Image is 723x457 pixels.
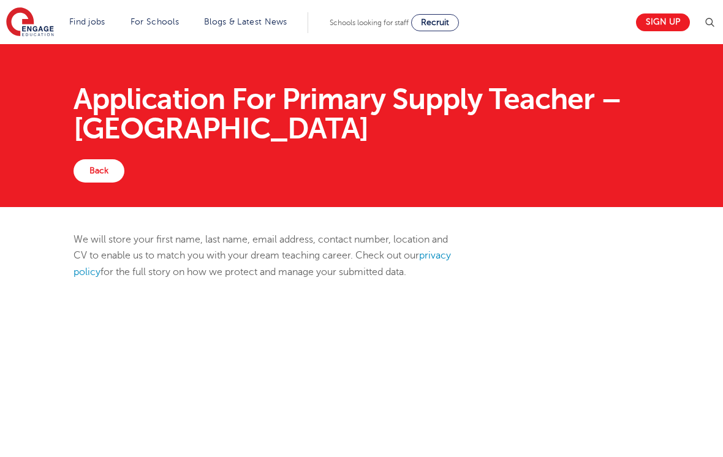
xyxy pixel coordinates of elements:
[74,232,452,280] p: We will store your first name, last name, email address, contact number, location and CV to enabl...
[74,159,124,183] a: Back
[74,250,451,277] a: privacy policy
[421,18,449,27] span: Recruit
[6,7,54,38] img: Engage Education
[636,13,690,31] a: Sign up
[204,17,287,26] a: Blogs & Latest News
[74,85,649,143] h1: Application For Primary Supply Teacher – [GEOGRAPHIC_DATA]
[330,18,409,27] span: Schools looking for staff
[69,17,105,26] a: Find jobs
[411,14,459,31] a: Recruit
[131,17,179,26] a: For Schools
